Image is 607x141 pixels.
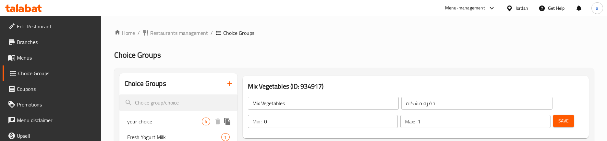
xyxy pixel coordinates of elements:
[3,19,101,34] a: Edit Restaurant
[17,22,96,30] span: Edit Restaurant
[114,48,161,62] span: Choice Groups
[252,118,261,125] p: Min:
[17,38,96,46] span: Branches
[17,101,96,108] span: Promotions
[18,69,96,77] span: Choice Groups
[445,4,485,12] div: Menu-management
[127,118,202,125] span: your choice
[17,132,96,140] span: Upsell
[3,97,101,112] a: Promotions
[125,79,166,89] h2: Choice Groups
[202,119,210,125] span: 4
[222,134,229,140] span: 1
[211,29,213,37] li: /
[516,5,528,12] div: Jordan
[3,34,101,50] a: Branches
[248,81,584,92] h3: Mix Vegetables (ID: 934917)
[3,112,101,128] a: Menu disclaimer
[142,29,208,37] a: Restaurants management
[202,118,210,125] div: Choices
[114,29,594,37] nav: breadcrumb
[119,114,237,129] div: your choice4deleteduplicate
[596,5,598,12] span: a
[114,29,135,37] a: Home
[223,117,232,126] button: duplicate
[127,133,222,141] span: Fresh Yogurt Milk
[150,29,208,37] span: Restaurants management
[17,85,96,93] span: Coupons
[119,94,237,111] input: search
[213,117,223,126] button: delete
[3,81,101,97] a: Coupons
[558,117,569,125] span: Save
[553,115,574,127] button: Save
[138,29,140,37] li: /
[405,118,415,125] p: Max:
[3,65,101,81] a: Choice Groups
[3,50,101,65] a: Menus
[17,54,96,62] span: Menus
[223,29,254,37] span: Choice Groups
[221,133,229,141] div: Choices
[17,116,96,124] span: Menu disclaimer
